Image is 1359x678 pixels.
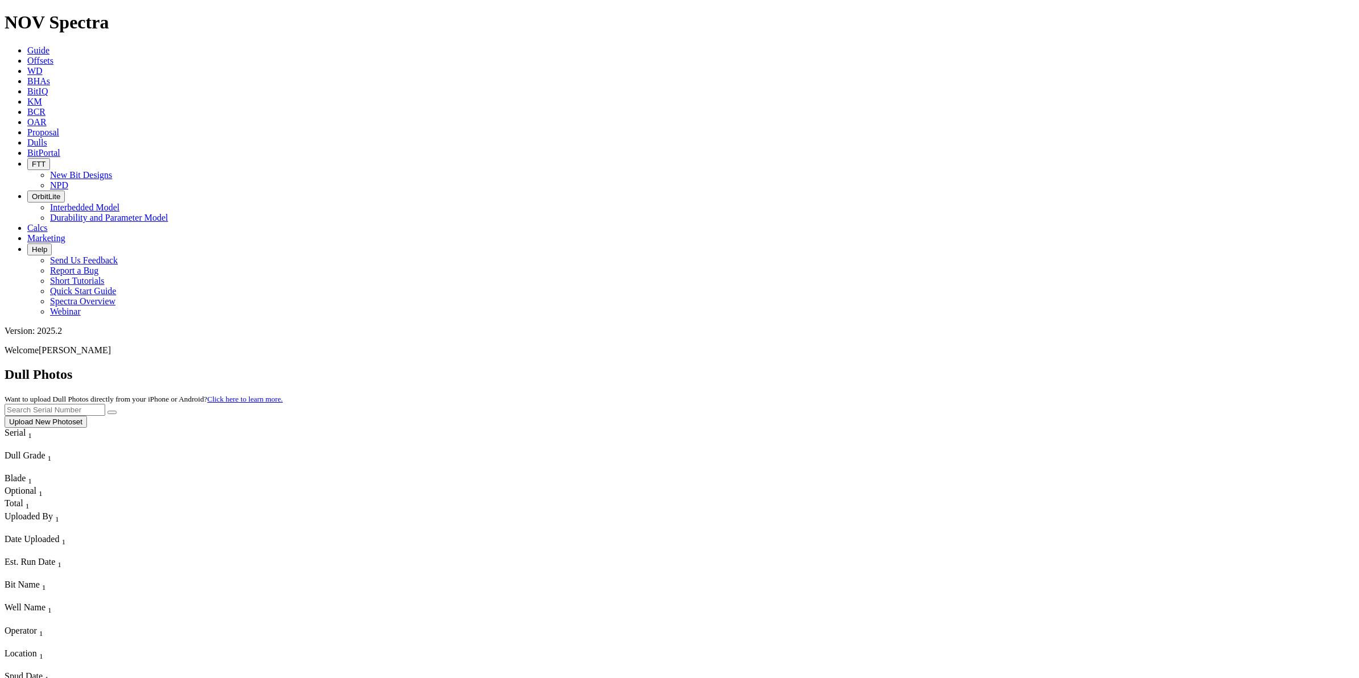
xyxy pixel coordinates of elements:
div: Sort None [5,580,165,602]
div: Column Menu [5,524,165,534]
div: Sort None [5,450,84,473]
h2: Dull Photos [5,367,1354,382]
div: Version: 2025.2 [5,326,1354,336]
div: Column Menu [5,547,90,557]
div: Sort None [5,428,53,450]
button: Upload New Photoset [5,416,87,428]
div: Well Name Sort None [5,602,165,615]
span: Sort None [39,648,43,658]
span: Sort None [39,486,43,495]
span: KM [27,97,42,106]
div: Sort None [5,473,44,486]
div: Column Menu [5,638,165,648]
div: Sort None [5,648,165,671]
span: Sort None [61,534,65,544]
span: Sort None [26,498,30,508]
div: Sort None [5,602,165,625]
span: Operator [5,626,37,635]
a: Dulls [27,138,47,147]
span: Bit Name [5,580,40,589]
a: NPD [50,180,68,190]
span: OrbitLite [32,192,60,201]
small: Want to upload Dull Photos directly from your iPhone or Android? [5,395,283,403]
span: Total [5,498,23,508]
div: Sort None [5,511,165,534]
span: Uploaded By [5,511,53,521]
a: Marketing [27,233,65,243]
div: Column Menu [5,615,165,626]
button: FTT [27,158,50,170]
sub: 1 [61,538,65,546]
button: Help [27,243,52,255]
p: Welcome [5,345,1354,355]
span: Est. Run Date [5,557,55,567]
a: Interbedded Model [50,202,119,212]
div: Location Sort None [5,648,165,661]
a: Calcs [27,223,48,233]
sub: 1 [39,629,43,638]
div: Uploaded By Sort None [5,511,165,524]
div: Sort None [5,557,84,580]
div: Sort None [5,626,165,648]
a: OAR [27,117,47,127]
sub: 1 [42,583,46,592]
span: Sort None [39,626,43,635]
div: Date Uploaded Sort None [5,534,90,547]
a: WD [27,66,43,76]
span: Help [32,245,47,254]
span: Sort None [55,511,59,521]
div: Est. Run Date Sort None [5,557,84,569]
a: Webinar [50,307,81,316]
a: BHAs [27,76,50,86]
a: New Bit Designs [50,170,112,180]
sub: 1 [48,454,52,462]
span: Well Name [5,602,45,612]
sub: 1 [39,489,43,498]
span: Optional [5,486,36,495]
span: Sort None [42,580,46,589]
div: Blade Sort None [5,473,44,486]
span: Sort None [48,450,52,460]
span: Sort None [28,473,32,483]
div: Column Menu [5,592,165,602]
sub: 1 [39,652,43,660]
a: Guide [27,46,49,55]
div: Column Menu [5,463,84,473]
a: BCR [27,107,45,117]
div: Bit Name Sort None [5,580,165,592]
a: BitPortal [27,148,60,158]
a: Report a Bug [50,266,98,275]
a: Click here to learn more. [208,395,283,403]
a: Proposal [27,127,59,137]
span: Date Uploaded [5,534,59,544]
span: Sort None [48,602,52,612]
div: Sort None [5,486,44,498]
span: Serial [5,428,26,437]
sub: 1 [55,515,59,523]
span: Sort None [28,428,32,437]
span: [PERSON_NAME] [39,345,111,355]
span: FTT [32,160,45,168]
div: Sort None [5,534,90,557]
div: Column Menu [5,569,84,580]
input: Search Serial Number [5,404,105,416]
sub: 1 [28,431,32,440]
div: Operator Sort None [5,626,165,638]
span: Sort None [57,557,61,567]
span: Location [5,648,37,658]
h1: NOV Spectra [5,12,1354,33]
sub: 1 [57,560,61,569]
div: Dull Grade Sort None [5,450,84,463]
div: Total Sort None [5,498,44,511]
a: BitIQ [27,86,48,96]
a: Quick Start Guide [50,286,116,296]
